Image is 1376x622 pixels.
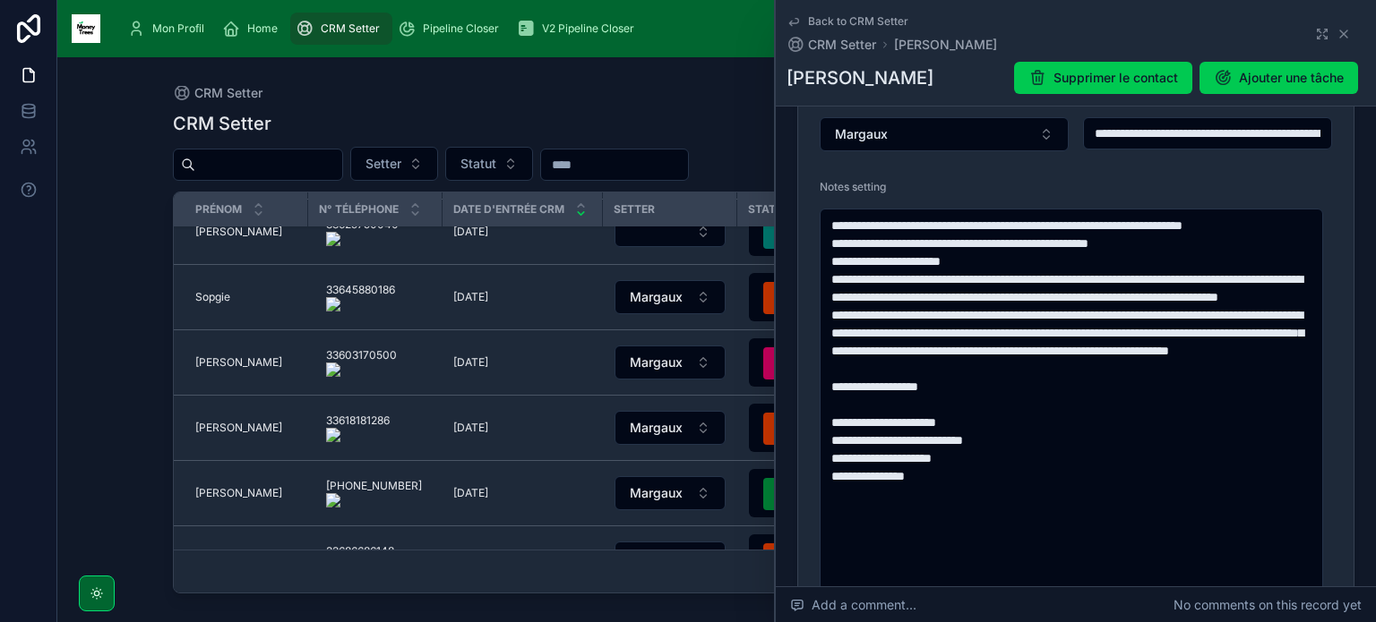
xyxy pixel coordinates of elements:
a: [DATE] [453,421,592,435]
a: 33618181286 [319,406,432,449]
span: Sopgie [195,290,230,304]
span: Date d'entrée CRM [453,202,564,217]
a: V2 Pipeline Closer [512,13,647,45]
img: actions-icon.png [326,362,397,377]
span: CRM Setter [194,84,262,102]
a: Select Button [614,345,727,380]
a: CRM Setter [173,84,262,102]
span: Notes setting [820,180,886,193]
a: [PERSON_NAME] [195,421,297,435]
button: Select Button [350,147,438,181]
a: [PERSON_NAME] [195,486,297,500]
button: Select Button [749,404,880,452]
a: 33603170500 [319,341,432,384]
span: Margaux [630,484,683,502]
a: 33686686148 [319,537,432,580]
span: Margaux [630,354,683,371]
a: [PERSON_NAME] [894,36,997,54]
span: Setter [614,202,655,217]
span: [DATE] [453,290,488,304]
a: Select Button [748,337,881,388]
span: Supprimer le contact [1053,69,1178,87]
onoff-telecom-ce-phone-number-wrapper: 33603170500 [326,348,397,362]
a: Pipeline Closer [392,13,512,45]
a: [PHONE_NUMBER] [319,472,432,515]
button: Select Button [445,147,533,181]
button: Select Button [615,280,726,314]
a: Select Button [748,272,881,322]
a: Sopgie [195,290,297,304]
a: Select Button [748,403,881,453]
span: Mon Profil [152,21,204,36]
h1: [PERSON_NAME] [787,65,933,90]
span: Statut du lead [748,202,841,217]
a: CRM Setter [290,13,392,45]
span: [DATE] [453,225,488,239]
a: Select Button [614,475,727,511]
span: Back to CRM Setter [808,14,908,29]
a: 33625750040 [319,210,432,253]
img: actions-icon.png [326,297,395,311]
button: Select Button [615,541,726,575]
span: Statut [460,155,496,173]
button: Select Button [615,345,726,379]
span: Add a comment... [790,596,916,614]
a: [PERSON_NAME] [195,355,297,370]
a: CRM Setter [787,36,876,54]
button: Supprimer le contact [1014,62,1192,94]
a: [PERSON_NAME] [195,225,297,239]
img: actions-icon.png [326,232,399,246]
a: [DATE] [453,290,592,304]
onoff-telecom-ce-phone-number-wrapper: [PHONE_NUMBER] [326,479,422,492]
span: [DATE] [453,421,488,435]
a: 33645880186 [319,276,432,319]
onoff-telecom-ce-phone-number-wrapper: 33645880186 [326,283,395,296]
span: V2 Pipeline Closer [542,21,634,36]
onoff-telecom-ce-phone-number-wrapper: 33618181286 [326,413,390,427]
span: Margaux [630,288,683,306]
h1: CRM Setter [173,111,271,136]
span: [PERSON_NAME] [195,225,282,239]
a: [DATE] [453,225,592,239]
button: Select Button [749,338,880,387]
span: Pipeline Closer [423,21,499,36]
button: Select Button [749,469,880,517]
button: Select Button [615,476,726,510]
img: actions-icon.png [326,428,390,442]
span: N° Téléphone [319,202,399,217]
a: Select Button [614,541,727,576]
button: Select Button [820,117,1069,151]
a: Select Button [748,207,881,257]
a: Select Button [614,279,727,315]
span: Ajouter une tâche [1239,69,1344,87]
a: [DATE] [453,486,592,500]
div: scrollable content [115,9,1304,48]
a: Mon Profil [122,13,217,45]
span: Setter [365,155,401,173]
a: [DATE] [453,355,592,370]
span: [PERSON_NAME] [195,355,282,370]
button: Ajouter une tâche [1200,62,1358,94]
span: Margaux [630,419,683,437]
span: [PERSON_NAME] [195,421,282,435]
img: App logo [72,14,100,43]
span: [DATE] [453,486,488,500]
a: Select Button [748,533,881,584]
a: Select Button [614,216,727,248]
button: Select Button [749,273,880,321]
button: Select Button [749,208,880,256]
onoff-telecom-ce-phone-number-wrapper: 33686686148 [326,544,394,558]
span: Prénom [195,202,242,217]
button: Select Button [615,411,726,445]
span: Home [247,21,278,36]
span: Margaux [835,125,888,143]
span: [PERSON_NAME] [195,486,282,500]
a: Back to CRM Setter [787,14,908,29]
a: Select Button [614,410,727,446]
button: Select Button [615,217,726,247]
a: Select Button [748,468,881,518]
img: actions-icon.png [326,493,422,507]
span: CRM Setter [321,21,380,36]
a: Home [217,13,290,45]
